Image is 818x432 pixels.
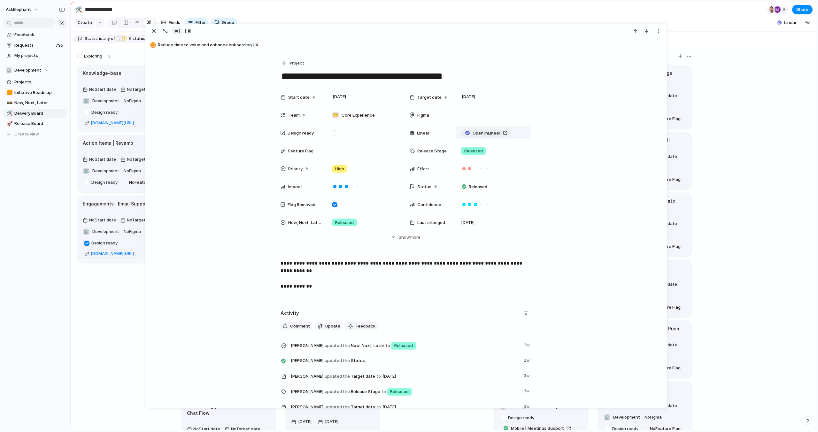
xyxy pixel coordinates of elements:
button: NoFigma [122,166,143,176]
span: Last changed [417,220,445,226]
span: Filter [196,19,206,26]
span: updated the [325,343,350,349]
span: [DATE] [297,418,313,426]
button: NoFigma [122,96,143,106]
a: 🚥Now, Next, Later [3,98,67,108]
button: Comment [281,322,313,330]
span: No Start date [89,156,116,163]
span: Requests [14,42,54,49]
span: Create [78,19,92,26]
span: Feature Flag [288,148,313,154]
button: Create [74,18,95,28]
a: 🟧Initiative Roadmap [3,88,67,97]
span: Now, Next, Later [288,220,321,226]
a: My projects [3,51,67,60]
button: Share [792,5,813,14]
div: 🏢 [6,67,12,73]
button: [DATE] [289,417,315,427]
div: Knowledge-baseNoStart dateNoTarget date🏢DevelopmentNoFigmaDesign ready[DOMAIN_NAME][URL] [77,65,171,132]
span: No Figma [124,228,141,235]
div: 😁 [332,112,339,118]
button: NoStart date [81,84,118,95]
button: Showmore [281,231,531,243]
span: statuses [127,36,150,42]
span: Released [469,184,487,190]
span: No Target date [127,217,156,223]
h1: Engagements | Email Support [83,200,149,207]
span: 3w [524,402,531,410]
span: No Start date [89,217,116,223]
span: to [376,373,381,380]
button: NoTarget date [119,154,158,165]
div: 🏢 [83,168,89,174]
span: Reduce time to value and enhance onboarding UX [158,42,663,48]
button: 🚥 [6,100,12,106]
span: Release Stage [291,387,520,396]
span: High [335,166,344,172]
span: [DATE] [381,403,398,411]
button: isany of [98,35,116,42]
span: Linear [417,130,429,136]
span: Development [613,414,640,420]
span: No Target date [127,86,156,93]
span: 6 [127,36,133,41]
span: Delivery Board [14,110,65,117]
span: Comment [290,323,310,329]
span: [DATE] [331,93,348,101]
span: No Feature Flag [650,426,681,432]
span: Released [394,343,413,349]
button: Project [280,59,306,68]
span: Released [464,148,483,154]
span: Share [796,6,808,13]
span: Now, Next, Later [291,341,521,350]
span: Design ready [91,240,120,246]
span: Flag Removed [288,202,315,208]
span: 3w [524,371,531,379]
span: 1w [525,341,531,348]
button: Create view [3,129,67,139]
span: [PERSON_NAME] [291,358,323,364]
button: AskElephant [3,4,42,15]
button: Design ready [81,107,122,118]
a: 🛠️Delivery Board [3,109,67,118]
button: Update [315,322,343,330]
span: [PERSON_NAME] [291,404,323,410]
span: to [386,343,390,349]
span: Development [14,67,41,73]
button: 🏢Development [3,66,67,75]
h1: Onboarding | Self Serve Experience Chat Flow [187,403,270,416]
button: [DATE] [316,417,342,427]
button: NoTarget date [119,84,158,95]
span: Initiative Roadmap [14,89,65,96]
span: No Start date [89,86,116,93]
button: 🏢Development [602,412,642,422]
span: Now, Next, Later [14,100,65,106]
span: to [382,389,386,395]
button: 🏢Development [81,166,121,176]
span: No Target date [127,156,156,163]
button: Linear [775,18,799,27]
a: Open inLinear [461,129,511,137]
span: [PERSON_NAME] [291,389,323,395]
button: Filter [185,18,208,28]
span: Target date [417,94,442,101]
span: Fields [169,19,180,26]
button: Fields [158,18,183,28]
div: Engagements | Email SupportNoStart dateNoTarget date🏢DevelopmentNoFigmaDesign ready[DOMAIN_NAME][... [77,196,171,263]
span: [DATE] [323,418,340,426]
span: Design ready [612,426,641,432]
div: 🏢 [604,414,610,420]
button: NoStart date [81,154,118,165]
span: Target date [291,371,520,381]
a: [DOMAIN_NAME][URL] [83,119,136,127]
span: Team [289,112,300,119]
button: 🏢Development [81,96,121,106]
span: [PERSON_NAME] [291,343,323,349]
span: Exploring [84,53,102,59]
span: Design ready [91,179,120,186]
span: Development [92,98,119,104]
span: [DOMAIN_NAME][URL] [91,251,134,257]
span: Project [289,60,304,66]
